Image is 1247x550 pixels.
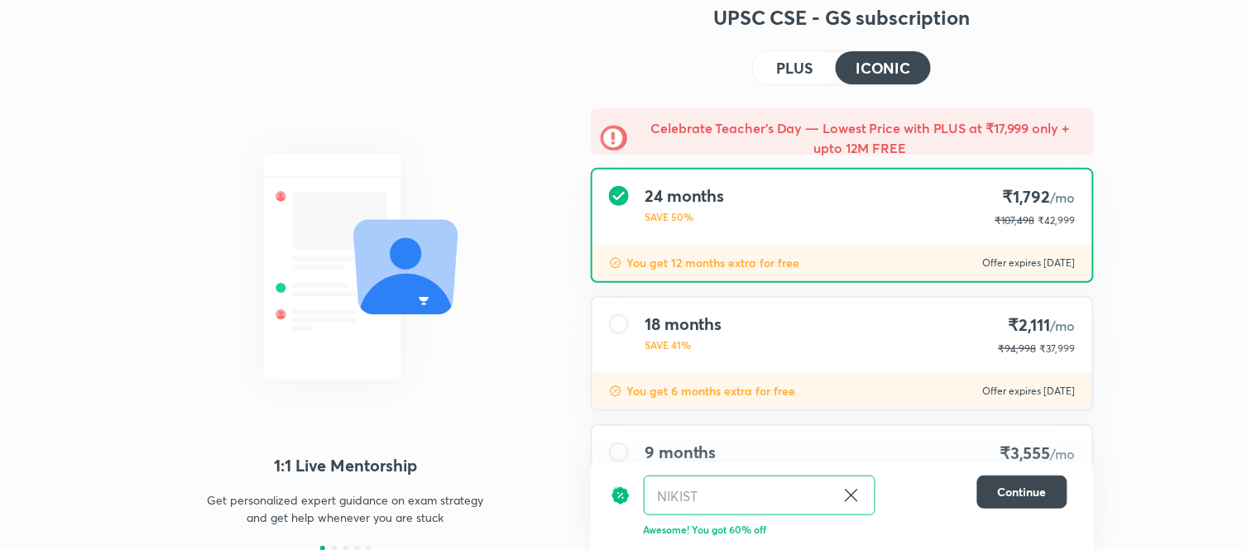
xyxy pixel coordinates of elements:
h4: ₹3,555 [1000,442,1075,465]
h4: PLUS [776,60,813,75]
p: ₹107,498 [995,213,1035,228]
h4: 9 months [645,442,717,462]
h4: ₹2,111 [999,314,1076,337]
p: Awesome! You got 60% off [644,522,1067,537]
span: Continue [998,484,1047,500]
span: ₹37,999 [1040,342,1076,355]
span: ₹42,999 [1038,214,1076,227]
img: - [601,125,627,151]
button: Continue [977,476,1067,509]
span: /mo [1051,317,1076,334]
p: ₹94,998 [999,342,1037,356]
button: ICONIC [836,51,930,84]
span: /mo [1051,445,1076,462]
h5: Celebrate Teacher’s Day — Lowest Price with PLUS at ₹17,999 only + upto 12M FREE [637,118,1084,158]
span: /mo [1051,189,1076,206]
button: PLUS [753,51,836,84]
img: discount [609,385,622,398]
p: You get 6 months extra for free [627,383,796,399]
p: Offer expires [DATE] [983,385,1076,398]
img: discount [609,256,622,270]
p: Get personalized expert guidance on exam strategy and get help whenever you are stuck [202,491,490,526]
h4: ₹1,792 [995,186,1076,208]
h4: 24 months [645,186,725,206]
img: discount [611,476,631,515]
p: Offer expires [DATE] [983,256,1076,270]
h4: ICONIC [856,60,910,75]
input: Have a referral code? [645,476,835,515]
h4: 18 months [645,314,722,334]
img: LMP_066b47ebaa.svg [154,123,538,411]
p: SAVE 50% [645,209,725,224]
p: You get 12 months extra for free [627,255,800,271]
h3: UPSC CSE - GS subscription [591,4,1094,31]
h4: 1:1 Live Mentorship [154,453,538,478]
p: SAVE 41% [645,337,722,352]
